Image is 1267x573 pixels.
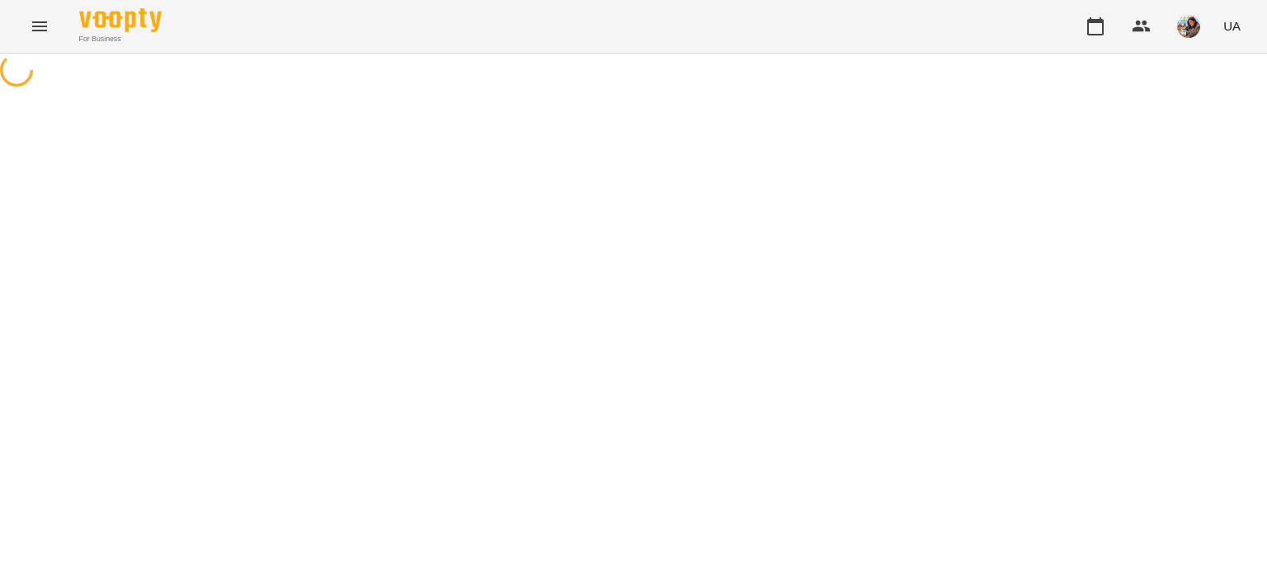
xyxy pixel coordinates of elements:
[1223,17,1241,35] span: UA
[20,7,59,46] button: Menu
[79,8,162,32] img: Voopty Logo
[1217,11,1247,41] button: UA
[1177,15,1200,38] img: 8f0a5762f3e5ee796b2308d9112ead2f.jpeg
[79,34,162,45] span: For Business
